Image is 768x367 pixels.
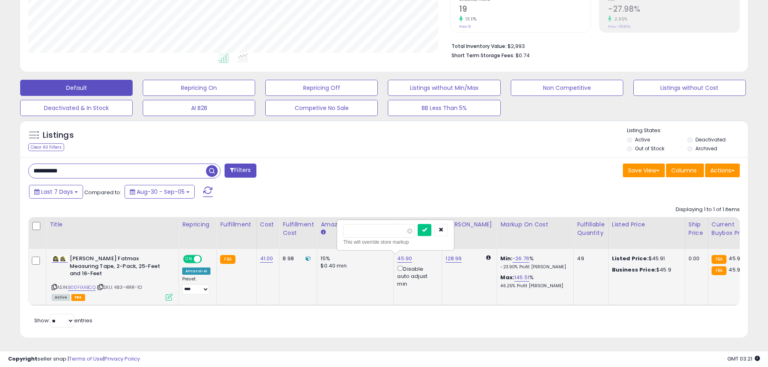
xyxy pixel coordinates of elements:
[397,255,412,263] a: 45.90
[612,255,679,262] div: $45.91
[104,355,140,363] a: Privacy Policy
[608,4,739,15] h2: -27.98%
[500,255,567,270] div: %
[511,80,623,96] button: Non Competitive
[201,256,214,263] span: OFF
[265,80,378,96] button: Repricing Off
[388,100,500,116] button: BB Less Than 5%
[608,24,631,29] small: Prev: -28.83%
[445,255,462,263] a: 128.99
[97,284,142,290] span: | SKU: 483-41RR-1O
[712,220,753,237] div: Current Buybox Price
[28,143,64,151] div: Clear All Filters
[84,189,121,196] span: Compared to:
[182,276,210,294] div: Preset:
[500,255,512,262] b: Min:
[41,188,73,196] span: Last 7 Days
[20,100,133,116] button: Deactivated & In Stock
[29,185,83,199] button: Last 7 Days
[577,220,605,237] div: Fulfillable Quantity
[612,220,682,229] div: Listed Price
[727,355,760,363] span: 2025-09-13 03:21 GMT
[512,255,529,263] a: -26.76
[500,274,514,281] b: Max:
[388,80,500,96] button: Listings without Min/Max
[612,266,679,274] div: $45.9
[343,238,448,246] div: This will override store markup
[70,255,168,280] b: [PERSON_NAME] Fatmax Measuring Tape, 2-Pack, 25-Feet and 16-Feet
[69,355,103,363] a: Terms of Use
[125,185,195,199] button: Aug-30 - Sep-05
[321,255,387,262] div: 15%
[283,255,311,262] div: 8.98
[283,220,314,237] div: Fulfillment Cost
[52,256,68,262] img: 41ymNkRMDHL._SL40_.jpg
[689,220,705,237] div: Ship Price
[712,266,726,275] small: FBA
[265,100,378,116] button: Competive No Sale
[500,264,567,270] p: -23.90% Profit [PERSON_NAME]
[8,355,140,363] div: seller snap | |
[627,127,748,135] p: Listing States:
[52,294,70,301] span: All listings currently available for purchase on Amazon
[182,220,213,229] div: Repricing
[34,317,92,324] span: Show: entries
[623,164,665,177] button: Save View
[220,255,235,264] small: FBA
[452,41,734,50] li: $2,993
[71,294,85,301] span: FBA
[689,255,702,262] div: 0.00
[321,220,390,229] div: Amazon Fees
[321,229,325,236] small: Amazon Fees.
[452,43,506,50] b: Total Inventory Value:
[43,130,74,141] h5: Listings
[459,4,591,15] h2: 19
[52,255,173,300] div: ASIN:
[459,24,471,29] small: Prev: 9
[500,283,567,289] p: 46.25% Profit [PERSON_NAME]
[8,355,37,363] strong: Copyright
[516,52,530,59] span: $0.74
[635,145,664,152] label: Out of Stock
[225,164,256,178] button: Filters
[635,136,650,143] label: Active
[705,164,740,177] button: Actions
[676,206,740,214] div: Displaying 1 to 1 of 1 items
[143,80,255,96] button: Repricing On
[463,16,477,22] small: 111.11%
[500,274,567,289] div: %
[260,220,276,229] div: Cost
[514,274,529,282] a: 145.51
[260,255,273,263] a: 41.00
[50,220,175,229] div: Title
[68,284,96,291] a: B00FIXABCQ
[612,255,649,262] b: Listed Price:
[143,100,255,116] button: AI B2B
[184,256,194,263] span: ON
[182,267,210,275] div: Amazon AI
[577,255,602,262] div: 49
[445,220,493,229] div: [PERSON_NAME]
[452,52,514,59] b: Short Term Storage Fees:
[20,80,133,96] button: Default
[695,145,717,152] label: Archived
[220,220,253,229] div: Fulfillment
[728,266,742,274] span: 45.91
[137,188,185,196] span: Aug-30 - Sep-05
[612,16,628,22] small: 2.95%
[666,164,704,177] button: Columns
[321,262,387,270] div: $0.40 min
[712,255,726,264] small: FBA
[612,266,656,274] b: Business Price:
[397,264,436,288] div: Disable auto adjust min
[500,220,570,229] div: Markup on Cost
[497,217,574,249] th: The percentage added to the cost of goods (COGS) that forms the calculator for Min & Max prices.
[695,136,726,143] label: Deactivated
[671,166,697,174] span: Columns
[633,80,746,96] button: Listings without Cost
[728,255,742,262] span: 45.91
